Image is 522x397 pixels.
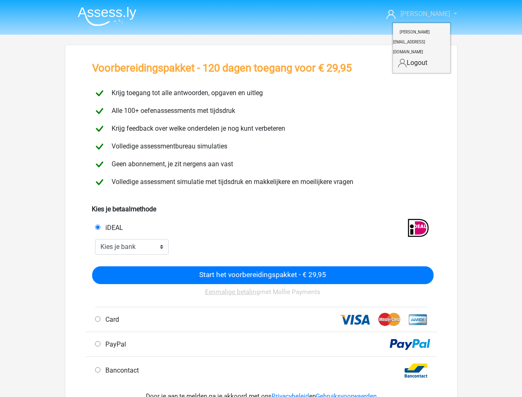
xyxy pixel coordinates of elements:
span: Volledige assessment simulatie met tijdsdruk en makkelijkere en moeilijkere vragen [108,178,353,186]
div: [PERSON_NAME] [392,22,451,74]
span: iDEAL [102,224,123,232]
span: Geen abonnement, je zit nergens aan vast [108,160,233,168]
span: Bancontact [102,366,139,374]
small: [PERSON_NAME][EMAIL_ADDRESS][DOMAIN_NAME] [393,23,430,61]
div: met Mollie Payments [92,284,434,307]
img: checkmark [92,86,107,100]
img: checkmark [92,139,107,154]
h3: Voorbereidingspakket - 120 dagen toegang voor € 29,95 [92,62,352,74]
u: Eenmalige betaling [205,288,260,296]
span: Alle 100+ oefenassessments met tijdsdruk [108,107,235,115]
img: checkmark [92,122,107,136]
img: checkmark [92,104,107,118]
img: checkmark [92,157,107,172]
a: [PERSON_NAME] [383,9,451,19]
span: PayPal [102,340,126,348]
input: Start het voorbereidingspakket - € 29,95 [92,266,434,284]
b: Kies je betaalmethode [92,205,156,213]
span: Krijg toegang tot alle antwoorden, opgaven en uitleg [108,89,263,97]
span: Card [102,316,119,323]
span: [PERSON_NAME] [400,10,450,18]
img: checkmark [92,175,107,189]
img: Assessly [78,7,136,26]
a: Logout [393,56,450,69]
span: Krijg feedback over welke onderdelen je nog kunt verbeteren [108,124,285,132]
span: Volledige assessmentbureau simulaties [108,142,227,150]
